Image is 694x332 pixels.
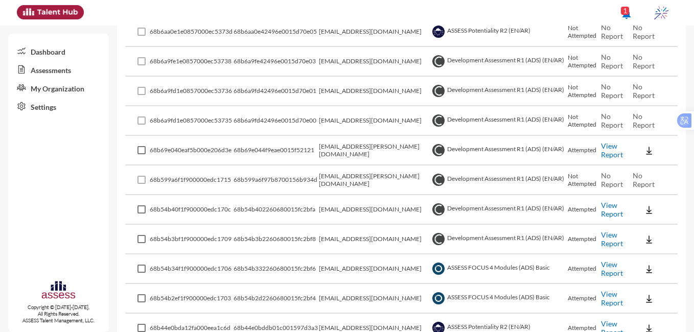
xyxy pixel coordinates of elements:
td: 68b54b3bf1f900000edc1709 [150,225,234,254]
a: View Report [601,201,623,218]
td: 68b6aa0e1e0857000ec5373d [150,17,234,47]
td: 68b54b40f1f900000edc170c [150,195,234,225]
td: 68b54b2ef1f900000edc1703 [150,284,234,314]
td: 68b54b34f1f900000edc1706 [150,254,234,284]
td: 68b599a6f97b8700156b934d [234,165,319,195]
img: assesscompany-logo.png [41,280,76,302]
mat-icon: notifications [620,8,633,20]
td: [EMAIL_ADDRESS][DOMAIN_NAME] [319,195,430,225]
span: No Report [633,171,655,188]
a: View Report [601,290,623,307]
td: Development Assessment R1 (ADS) (EN/AR) [430,47,568,77]
td: 68b6a9fd42496e0015d70e01 [234,77,319,106]
td: [EMAIL_ADDRESS][DOMAIN_NAME] [319,47,430,77]
span: No Report [633,23,655,40]
a: My Organization [8,79,109,97]
a: View Report [601,230,623,248]
td: 68b69e040eaf5b000e206d3e [150,136,234,165]
td: [EMAIL_ADDRESS][DOMAIN_NAME] [319,284,430,314]
td: 68b54b402260680015fc2bfa [234,195,319,225]
td: 68b6a9fe42496e0015d70e03 [234,47,319,77]
td: Development Assessment R1 (ADS) (EN/AR) [430,106,568,136]
td: [EMAIL_ADDRESS][PERSON_NAME][DOMAIN_NAME] [319,136,430,165]
span: No Report [601,53,623,70]
td: 68b54b3b2260680015fc2bf8 [234,225,319,254]
td: Development Assessment R1 (ADS) (EN/AR) [430,195,568,225]
td: Not Attempted [568,106,601,136]
td: [EMAIL_ADDRESS][DOMAIN_NAME] [319,17,430,47]
td: 68b6a9fd42496e0015d70e00 [234,106,319,136]
td: 68b69e044f9eae0015f52121 [234,136,319,165]
span: No Report [601,112,623,129]
td: [EMAIL_ADDRESS][DOMAIN_NAME] [319,106,430,136]
td: 68b6aa0e42496e0015d70e05 [234,17,319,47]
td: ASSESS FOCUS 4 Modules (ADS) Basic [430,284,568,314]
td: Not Attempted [568,17,601,47]
td: [EMAIL_ADDRESS][DOMAIN_NAME] [319,77,430,106]
td: [EMAIL_ADDRESS][PERSON_NAME][DOMAIN_NAME] [319,165,430,195]
td: Development Assessment R1 (ADS) (EN/AR) [430,165,568,195]
a: View Report [601,260,623,277]
td: 68b54b2d2260680015fc2bf4 [234,284,319,314]
td: 68b54b332260680015fc2bf6 [234,254,319,284]
span: No Report [633,53,655,70]
td: Attempted [568,225,601,254]
span: No Report [633,112,655,129]
span: No Report [601,82,623,100]
td: Development Assessment R1 (ADS) (EN/AR) [430,225,568,254]
td: 68b599a6f1f900000edc1715 [150,165,234,195]
td: Not Attempted [568,77,601,106]
span: No Report [601,23,623,40]
td: ASSESS FOCUS 4 Modules (ADS) Basic [430,254,568,284]
td: Not Attempted [568,165,601,195]
td: 68b6a9fe1e0857000ec53738 [150,47,234,77]
div: 1 [621,7,629,15]
td: [EMAIL_ADDRESS][DOMAIN_NAME] [319,225,430,254]
td: Attempted [568,284,601,314]
td: Not Attempted [568,47,601,77]
a: Dashboard [8,42,109,60]
a: Settings [8,97,109,115]
td: Attempted [568,136,601,165]
td: Development Assessment R1 (ADS) (EN/AR) [430,136,568,165]
p: Copyright © [DATE]-[DATE]. All Rights Reserved. ASSESS Talent Management, LLC. [8,304,109,324]
td: ASSESS Potentiality R2 (EN/AR) [430,17,568,47]
a: Assessments [8,60,109,79]
a: View Report [601,141,623,159]
td: [EMAIL_ADDRESS][DOMAIN_NAME] [319,254,430,284]
td: 68b6a9fd1e0857000ec53736 [150,77,234,106]
td: Attempted [568,254,601,284]
td: Development Assessment R1 (ADS) (EN/AR) [430,77,568,106]
span: No Report [633,82,655,100]
td: Attempted [568,195,601,225]
td: 68b6a9fd1e0857000ec53735 [150,106,234,136]
span: No Report [601,171,623,188]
